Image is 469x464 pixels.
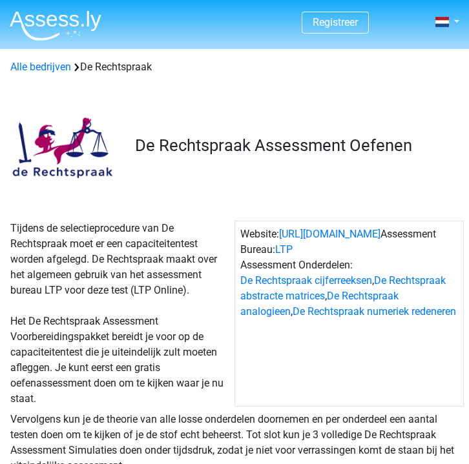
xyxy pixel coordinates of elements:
a: [URL][DOMAIN_NAME] [279,228,380,240]
a: De Rechtspraak analogieen [240,290,399,318]
a: Alle bedrijven [10,61,71,73]
a: De Rechtspraak numeriek redeneren [293,305,456,318]
div: De Rechtspraak [5,59,464,75]
a: De Rechtspraak abstracte matrices [240,274,446,302]
h3: De Rechtspraak Assessment Oefenen [135,136,455,156]
img: Assessly [10,10,101,41]
a: LTP [275,243,293,256]
a: De Rechtspraak cijferreeksen [240,274,372,287]
div: Website: Assessment Bureau: Assessment Onderdelen: , , , [234,221,464,407]
a: Registreer [313,16,358,28]
div: Tijdens de selectieprocedure van De Rechtspraak moet er een capaciteitentest worden afgelegd. De ... [5,221,234,407]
